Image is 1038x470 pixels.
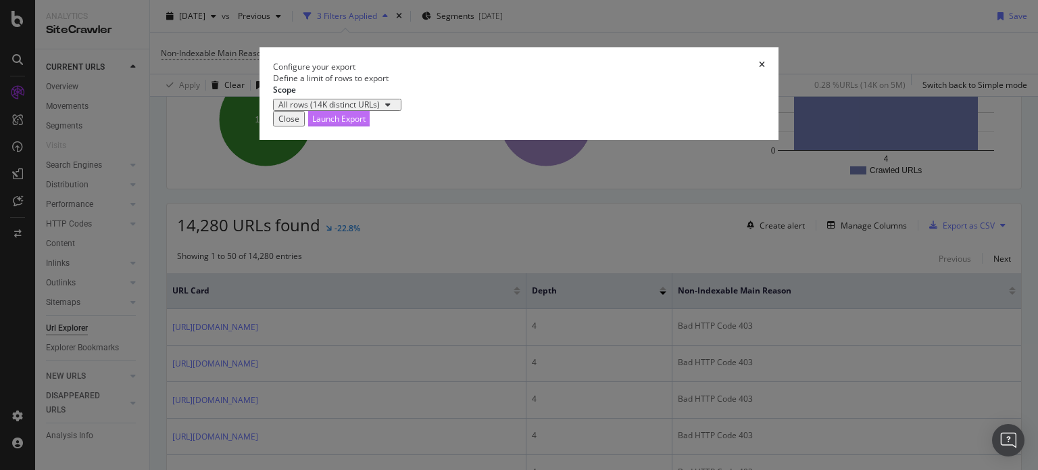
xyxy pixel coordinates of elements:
div: times [759,61,765,72]
button: All rows (14K distinct URLs) [273,99,401,111]
button: Close [273,111,305,126]
div: Launch Export [312,113,366,124]
div: Configure your export [273,61,355,72]
div: modal [259,47,778,141]
div: All rows (14K distinct URLs) [278,101,380,109]
div: Close [278,113,299,124]
label: Scope [273,84,296,95]
div: Define a limit of rows to export [273,72,765,84]
button: Launch Export [308,111,370,126]
div: Open Intercom Messenger [992,424,1024,456]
